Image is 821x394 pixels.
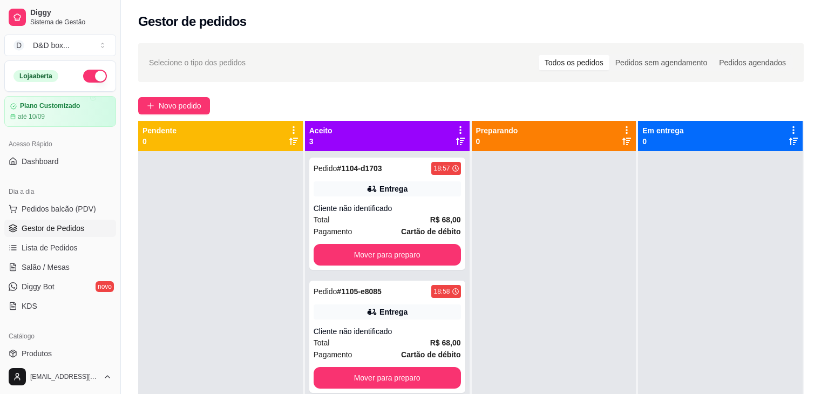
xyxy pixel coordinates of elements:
[314,226,352,237] span: Pagamento
[4,35,116,56] button: Select a team
[30,18,112,26] span: Sistema de Gestão
[314,244,461,266] button: Mover para preparo
[4,220,116,237] a: Gestor de Pedidos
[314,214,330,226] span: Total
[13,70,58,82] div: Loja aberta
[713,55,792,70] div: Pedidos agendados
[4,278,116,295] a: Diggy Botnovo
[138,97,210,114] button: Novo pedido
[309,125,333,136] p: Aceito
[22,203,96,214] span: Pedidos balcão (PDV)
[13,40,24,51] span: D
[314,287,337,296] span: Pedido
[4,183,116,200] div: Dia a dia
[22,281,55,292] span: Diggy Bot
[30,372,99,381] span: [EMAIL_ADDRESS][DOMAIN_NAME]
[4,364,116,390] button: [EMAIL_ADDRESS][DOMAIN_NAME]
[476,136,518,147] p: 0
[4,4,116,30] a: DiggySistema de Gestão
[4,297,116,315] a: KDS
[476,125,518,136] p: Preparando
[401,227,460,236] strong: Cartão de débito
[642,136,683,147] p: 0
[337,164,382,173] strong: # 1104-d1703
[309,136,333,147] p: 3
[20,102,80,110] article: Plano Customizado
[18,112,45,121] article: até 10/09
[314,203,461,214] div: Cliente não identificado
[401,350,460,359] strong: Cartão de débito
[4,96,116,127] a: Plano Customizadoaté 10/09
[433,164,450,173] div: 18:57
[4,345,116,362] a: Produtos
[4,200,116,218] button: Pedidos balcão (PDV)
[22,156,59,167] span: Dashboard
[22,348,52,359] span: Produtos
[539,55,609,70] div: Todos os pedidos
[433,287,450,296] div: 18:58
[314,367,461,389] button: Mover para preparo
[22,223,84,234] span: Gestor de Pedidos
[642,125,683,136] p: Em entrega
[337,287,382,296] strong: # 1105-e8085
[22,242,78,253] span: Lista de Pedidos
[138,13,247,30] h2: Gestor de pedidos
[314,326,461,337] div: Cliente não identificado
[30,8,112,18] span: Diggy
[22,262,70,273] span: Salão / Mesas
[4,153,116,170] a: Dashboard
[4,328,116,345] div: Catálogo
[379,307,408,317] div: Entrega
[143,125,177,136] p: Pendente
[149,57,246,69] span: Selecione o tipo dos pedidos
[4,135,116,153] div: Acesso Rápido
[147,102,154,110] span: plus
[314,337,330,349] span: Total
[4,239,116,256] a: Lista de Pedidos
[314,164,337,173] span: Pedido
[609,55,713,70] div: Pedidos sem agendamento
[83,70,107,83] button: Alterar Status
[143,136,177,147] p: 0
[22,301,37,311] span: KDS
[4,259,116,276] a: Salão / Mesas
[33,40,70,51] div: D&D box ...
[430,338,461,347] strong: R$ 68,00
[314,349,352,361] span: Pagamento
[379,184,408,194] div: Entrega
[159,100,201,112] span: Novo pedido
[430,215,461,224] strong: R$ 68,00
